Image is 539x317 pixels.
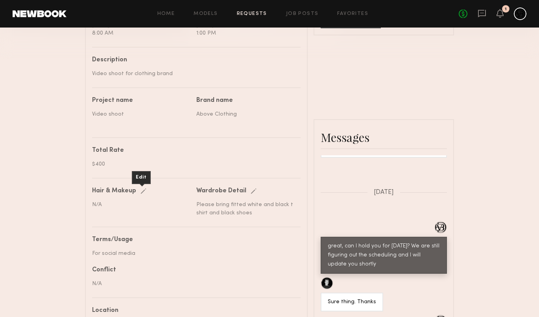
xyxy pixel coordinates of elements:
[92,29,190,37] div: 8:00 AM
[92,267,295,273] div: Conflict
[321,129,447,145] div: Messages
[92,237,295,243] div: Terms/Usage
[92,110,190,118] div: Video shoot
[194,11,218,17] a: Models
[196,188,246,194] div: Wardrobe Detail
[92,160,295,168] div: $400
[196,201,295,217] div: Please bring fitted white and black t shirt and black shoes
[92,308,295,314] div: Location
[196,29,295,37] div: 1:00 PM
[328,298,376,307] div: Sure thing. Thanks
[237,11,267,17] a: Requests
[337,11,368,17] a: Favorites
[374,189,394,196] span: [DATE]
[196,110,295,118] div: Above Clothing
[505,7,507,11] div: 1
[92,249,295,258] div: For social media
[328,242,440,269] div: great, can I hold you for [DATE]? We are still figuring out the scheduling and I will update you ...
[92,70,295,78] div: Video shoot for clothing brand
[92,201,190,209] div: N/A
[92,188,136,194] div: Hair & Makeup
[157,11,175,17] a: Home
[92,98,190,104] div: Project name
[286,11,319,17] a: Job Posts
[196,98,295,104] div: Brand name
[132,171,151,184] div: Edit
[92,57,295,63] div: Description
[92,147,295,154] div: Total Rate
[92,280,295,288] div: N/A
